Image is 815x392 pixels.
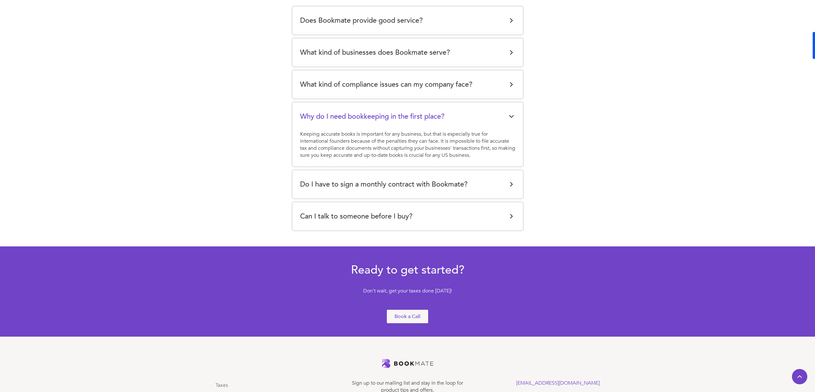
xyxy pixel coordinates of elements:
h5: What kind of compliance issues can my company face? [300,78,472,91]
div: Book a Call [395,313,420,320]
div: Don't wait, get your taxes done [DATE]! [327,287,489,298]
h5: What kind of businesses does Bookmate serve? [300,46,450,59]
h5: Why do I need bookkeeping in the first place? [300,110,444,123]
a: [EMAIL_ADDRESS][DOMAIN_NAME] [516,380,600,387]
h5: Can I talk to someone before I buy? [300,210,412,223]
h3: Ready to get started? [327,262,489,278]
h5: Does Bookmate provide good service? [300,14,423,27]
a: Taxes [216,382,228,389]
h5: Do I have to sign a monthly contract with Bookmate? [300,178,468,191]
a: Book a Call [386,309,429,324]
div: Keeping accurate books is important for any business, but that is especially true for internation... [300,131,515,159]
